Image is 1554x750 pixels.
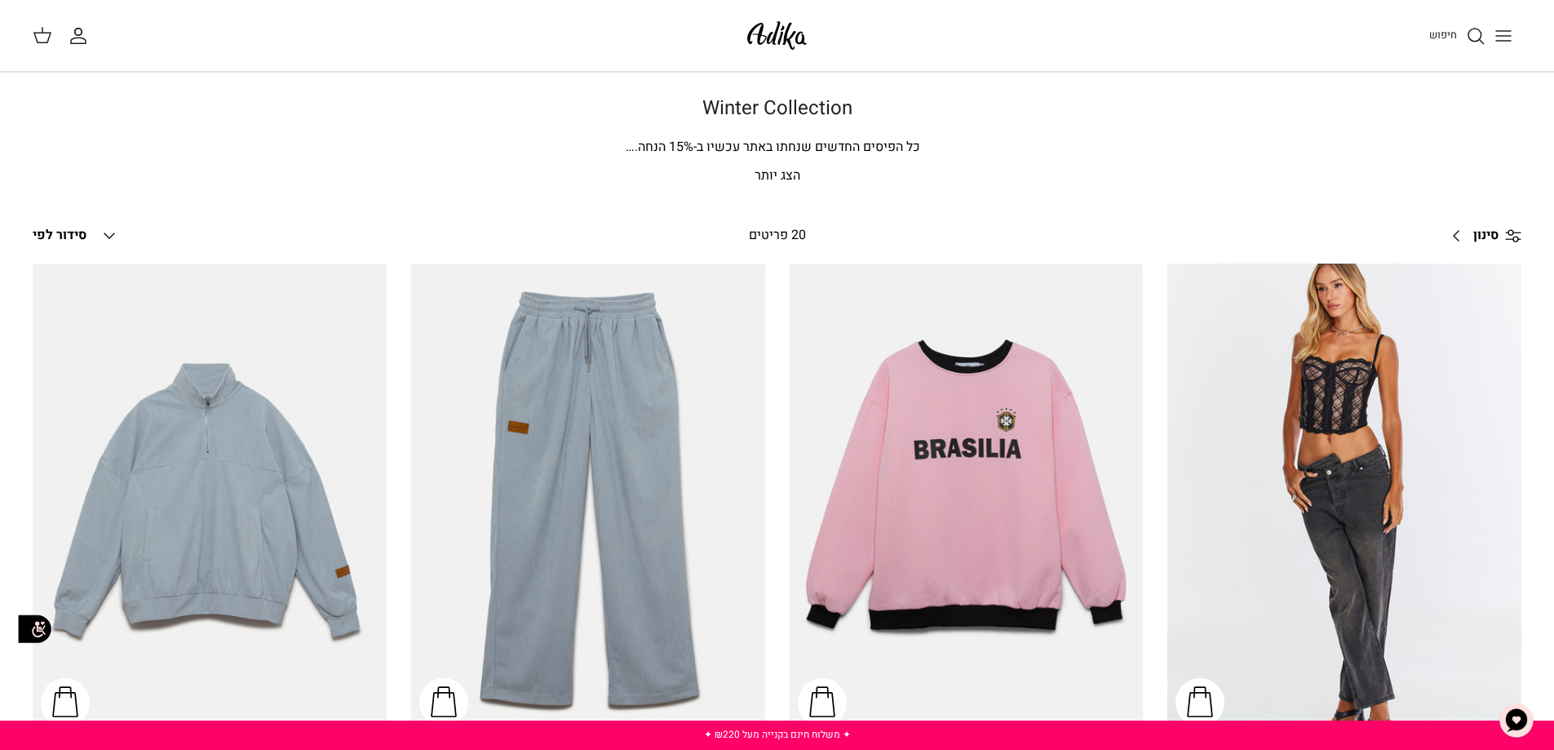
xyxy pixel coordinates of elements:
[1473,225,1499,246] span: סינון
[704,727,851,742] a: ✦ משלוח חינם בקנייה מעל ₪220 ✦
[206,97,1348,121] h1: Winter Collection
[669,137,684,157] span: 15
[33,225,86,245] span: סידור לפי
[411,264,765,735] a: מכנסי טרנינג City strolls
[1429,27,1457,42] span: חיפוש
[33,218,119,254] button: סידור לפי
[1429,26,1485,46] a: חיפוש
[1441,216,1521,255] a: סינון
[626,137,693,157] span: % הנחה.
[790,264,1144,735] a: סווטשירט Brazilian Kid
[693,137,920,157] span: כל הפיסים החדשים שנחתו באתר עכשיו ב-
[1485,18,1521,54] button: Toggle menu
[12,606,57,651] img: accessibility_icon02.svg
[1492,696,1541,745] button: צ'אט
[605,225,949,246] div: 20 פריטים
[742,16,812,55] img: Adika IL
[69,26,95,46] a: החשבון שלי
[1167,264,1521,735] a: ג׳ינס All Or Nothing קריס-קרוס | BOYFRIEND
[206,166,1348,187] p: הצג יותר
[33,264,387,735] a: סווטשירט City Strolls אוברסייז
